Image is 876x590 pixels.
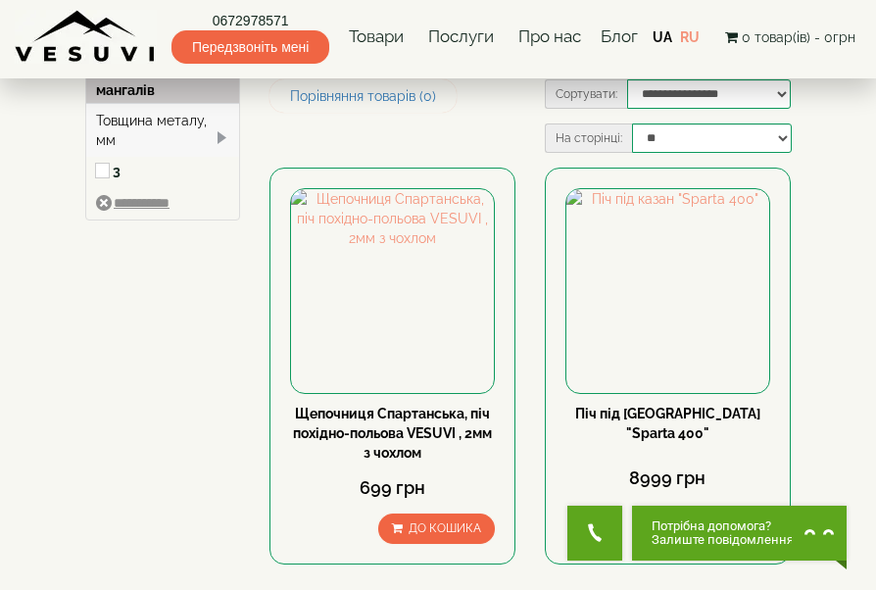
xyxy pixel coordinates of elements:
a: Піч під [GEOGRAPHIC_DATA] "Sparta 400" [575,406,760,441]
a: Про нас [513,15,586,60]
button: Chat button [632,506,847,561]
img: Завод VESUVI [15,10,157,64]
span: Потрібна допомога? [652,519,794,533]
label: 3 [113,161,228,180]
button: 0 товар(ів) - 0грн [719,26,861,48]
a: Товари [344,15,409,60]
span: Залиште повідомлення [652,533,794,547]
button: До кошика [378,514,495,544]
div: Товщина металу, мм [86,103,239,157]
a: Блог [601,26,638,46]
img: Піч під казан "Sparta 400" [566,189,769,392]
span: 0 товар(ів) - 0грн [742,29,855,45]
a: Порівняння товарів (0) [269,79,457,113]
img: Щепочниця Спартанська, піч похідно-польова VESUVI , 2мм з чохлом [291,189,494,392]
span: До кошика [409,521,481,535]
label: На сторінці: [545,123,632,153]
a: 0672978571 [171,11,329,30]
a: Послуги [423,15,499,60]
div: 699 грн [290,475,495,501]
a: UA [653,29,672,45]
label: Сортувати: [545,79,627,109]
span: Передзвоніть мені [171,30,329,64]
button: Get Call button [567,506,622,561]
a: RU [680,29,700,45]
div: 8999 грн [565,466,770,491]
a: Щепочниця Спартанська, піч похідно-польова VESUVI , 2мм з чохлом [293,406,492,461]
